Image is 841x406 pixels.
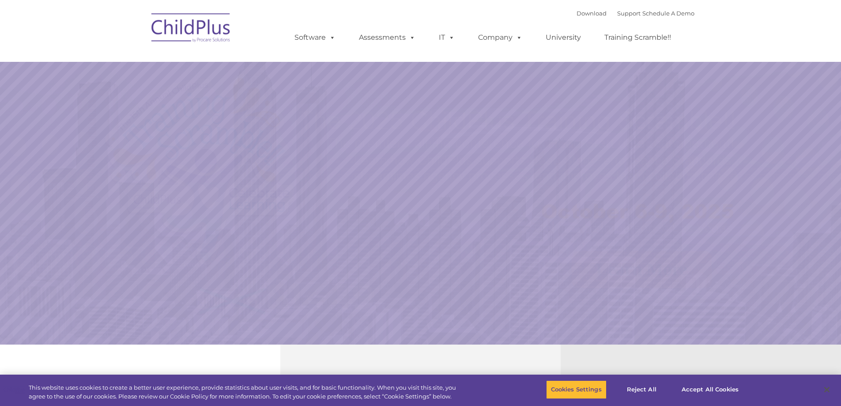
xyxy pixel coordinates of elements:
img: ChildPlus by Procare Solutions [147,7,235,51]
a: Schedule A Demo [642,10,694,17]
a: Company [469,29,531,46]
a: Training Scramble!! [596,29,680,46]
a: Download [577,10,607,17]
font: | [577,10,694,17]
div: This website uses cookies to create a better user experience, provide statistics about user visit... [29,383,463,401]
button: Reject All [614,380,669,399]
a: Support [617,10,641,17]
a: University [537,29,590,46]
button: Accept All Cookies [677,380,743,399]
a: Learn More [572,251,712,288]
a: IT [430,29,464,46]
a: Assessments [350,29,424,46]
button: Close [817,380,837,399]
a: Software [286,29,344,46]
button: Cookies Settings [546,380,607,399]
